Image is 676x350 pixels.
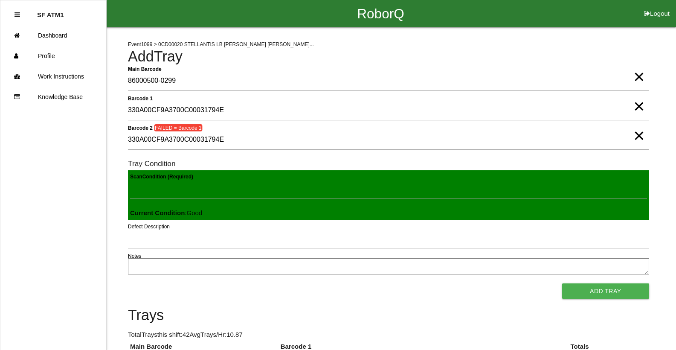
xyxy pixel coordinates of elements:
a: Profile [0,46,106,66]
span: Clear Input [633,60,644,77]
a: Knowledge Base [0,87,106,107]
span: FAILED = Barcode 1 [154,124,202,131]
p: SF ATM1 [37,5,64,18]
b: Barcode 2 [128,125,153,131]
h4: Trays [128,307,649,324]
span: Clear Input [633,119,644,136]
h4: Add Tray [128,49,649,65]
p: Total Trays this shift: 42 Avg Trays /Hr: 10.87 [128,330,649,340]
b: Main Barcode [128,66,162,72]
b: Current Condition [130,209,185,216]
input: Required [128,71,649,91]
b: Scan Condition (Required) [130,174,193,180]
b: Barcode 1 [128,95,153,101]
span: : Good [130,209,202,216]
label: Notes [128,252,141,260]
a: Dashboard [0,25,106,46]
div: Close [15,5,20,25]
span: Clear Input [633,89,644,106]
h6: Tray Condition [128,160,649,168]
button: Add Tray [562,283,649,299]
a: Work Instructions [0,66,106,87]
label: Defect Description [128,223,170,230]
span: Event 1099 > 0CD00020 STELLANTIS LB [PERSON_NAME] [PERSON_NAME]... [128,41,314,47]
